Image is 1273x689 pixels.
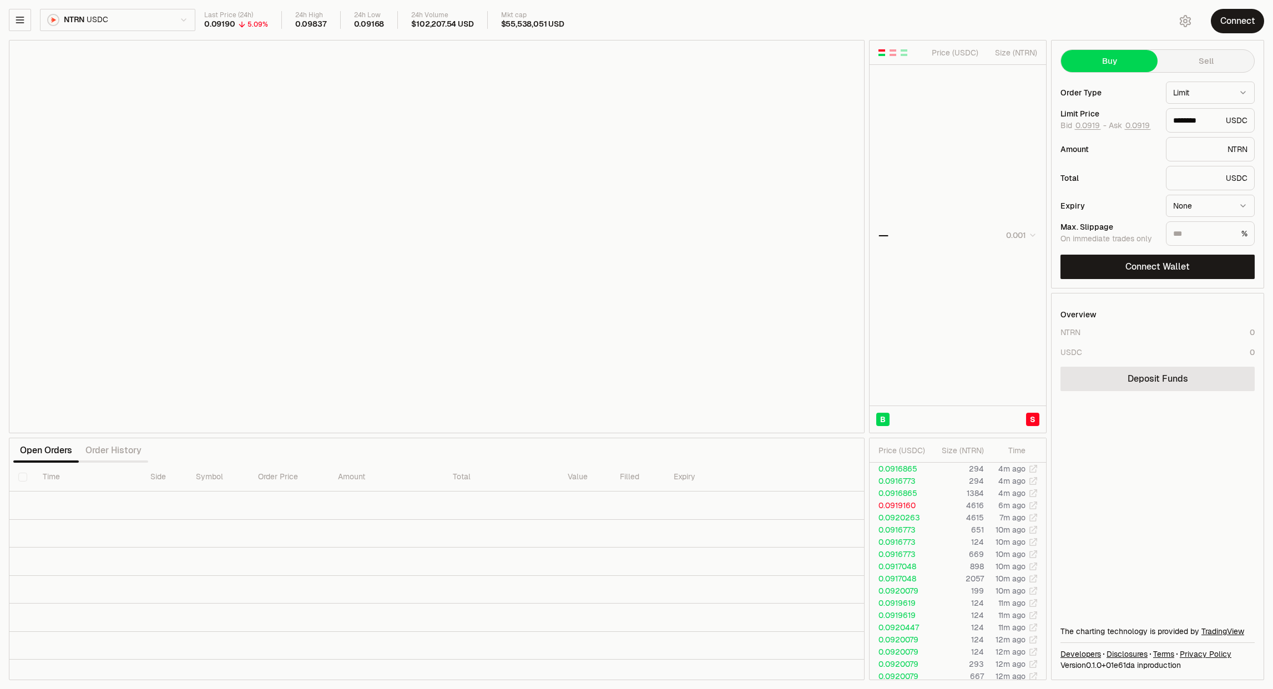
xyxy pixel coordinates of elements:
[501,11,564,19] div: Mkt cap
[1060,223,1157,231] div: Max. Slippage
[1166,221,1255,246] div: %
[930,499,984,511] td: 4616
[1166,137,1255,161] div: NTRN
[1060,234,1157,244] div: On immediate trades only
[1106,660,1135,670] span: 01e61daf88515c477b37a0f01dd243adb311fd67
[1107,649,1148,660] a: Disclosures
[354,11,385,19] div: 24h Low
[1250,347,1255,358] div: 0
[870,585,930,597] td: 0.0920079
[998,610,1026,620] time: 11m ago
[878,445,929,456] div: Price ( USDC )
[870,487,930,499] td: 0.0916865
[930,585,984,597] td: 199
[870,524,930,536] td: 0.0916773
[996,549,1026,559] time: 10m ago
[1180,649,1231,660] a: Privacy Policy
[204,11,268,19] div: Last Price (24h)
[930,621,984,634] td: 124
[1109,121,1151,131] span: Ask
[996,586,1026,596] time: 10m ago
[559,463,611,492] th: Value
[930,560,984,573] td: 898
[996,671,1026,681] time: 12m ago
[870,634,930,646] td: 0.0920079
[247,20,268,29] div: 5.09%
[930,487,984,499] td: 1384
[996,574,1026,584] time: 10m ago
[411,11,473,19] div: 24h Volume
[1158,50,1254,72] button: Sell
[1201,626,1244,636] a: TradingView
[870,621,930,634] td: 0.0920447
[998,598,1026,608] time: 11m ago
[888,48,897,57] button: Show Sell Orders Only
[930,573,984,585] td: 2057
[877,48,886,57] button: Show Buy and Sell Orders
[142,463,188,492] th: Side
[996,537,1026,547] time: 10m ago
[998,622,1026,632] time: 11m ago
[988,47,1037,58] div: Size ( NTRN )
[870,670,930,682] td: 0.0920079
[1060,626,1255,637] div: The charting technology is provided by
[1153,649,1174,660] a: Terms
[1061,50,1158,72] button: Buy
[993,445,1026,456] div: Time
[1030,414,1035,425] span: S
[9,40,864,433] iframe: Financial Chart
[870,499,930,511] td: 0.0919160
[444,463,559,492] th: Total
[930,646,984,658] td: 124
[295,11,327,19] div: 24h High
[354,19,385,29] div: 0.09168
[1060,110,1157,118] div: Limit Price
[1060,309,1097,320] div: Overview
[64,15,84,25] span: NTRN
[998,500,1026,510] time: 6m ago
[1250,327,1255,338] div: 0
[1074,121,1101,130] button: 0.0919
[13,439,79,462] button: Open Orders
[930,475,984,487] td: 294
[295,19,327,29] div: 0.09837
[1166,82,1255,104] button: Limit
[930,463,984,475] td: 294
[930,524,984,536] td: 651
[929,47,978,58] div: Price ( USDC )
[870,646,930,658] td: 0.0920079
[996,635,1026,645] time: 12m ago
[501,19,564,29] div: $55,538,051 USD
[1166,166,1255,190] div: USDC
[870,475,930,487] td: 0.0916773
[998,476,1026,486] time: 4m ago
[996,659,1026,669] time: 12m ago
[187,463,249,492] th: Symbol
[996,525,1026,535] time: 10m ago
[870,536,930,548] td: 0.0916773
[1060,121,1107,131] span: Bid -
[1060,145,1157,153] div: Amount
[1060,347,1082,358] div: USDC
[1124,121,1151,130] button: 0.0919
[930,658,984,670] td: 293
[870,597,930,609] td: 0.0919619
[998,464,1026,474] time: 4m ago
[930,548,984,560] td: 669
[1060,660,1255,671] div: Version 0.1.0 + in production
[938,445,984,456] div: Size ( NTRN )
[880,414,886,425] span: B
[34,463,141,492] th: Time
[1003,229,1037,242] button: 0.001
[870,463,930,475] td: 0.0916865
[870,548,930,560] td: 0.0916773
[48,15,58,25] img: NTRN Logo
[878,227,888,243] div: —
[1060,649,1101,660] a: Developers
[930,670,984,682] td: 667
[1060,255,1255,279] button: Connect Wallet
[87,15,108,25] span: USDC
[870,560,930,573] td: 0.0917048
[1166,108,1255,133] div: USDC
[996,561,1026,571] time: 10m ago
